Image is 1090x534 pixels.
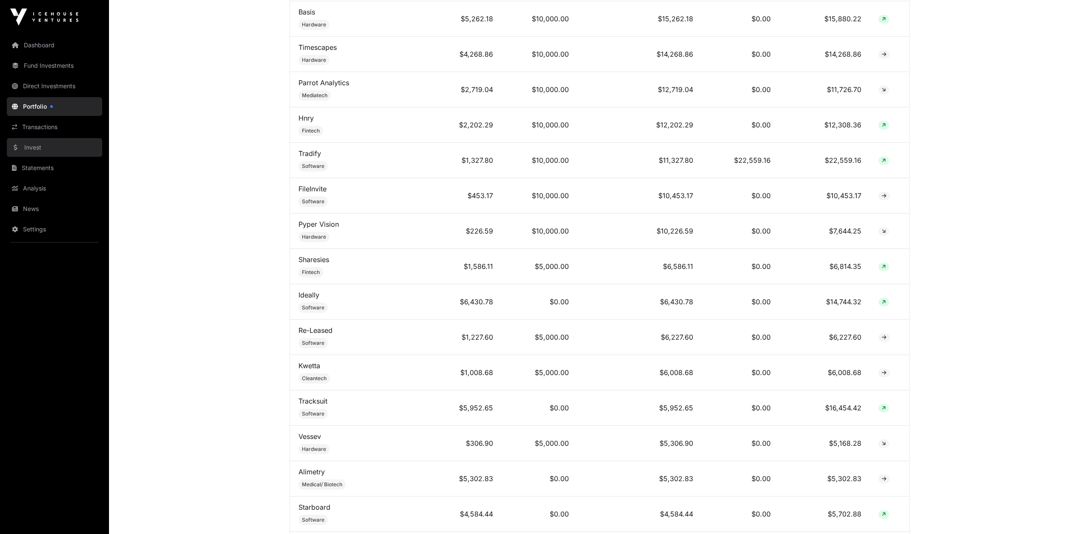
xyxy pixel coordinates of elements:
span: Software [302,410,324,417]
td: $4,268.86 [428,37,502,72]
a: Analysis [7,179,102,198]
a: Hnry [298,114,314,122]
td: $0.00 [702,107,779,143]
a: Kwetta [298,361,320,370]
td: $15,880.22 [779,1,870,37]
td: $0.00 [502,496,577,532]
span: Cleantech [302,375,327,382]
td: $306.90 [428,426,502,461]
a: Settings [7,220,102,239]
span: Fintech [302,269,320,276]
td: $7,644.25 [779,214,870,249]
td: $10,000.00 [502,107,577,143]
td: $0.00 [702,284,779,320]
img: Icehouse Ventures Logo [10,9,78,26]
td: $6,227.60 [577,320,702,355]
td: $5,302.83 [577,461,702,496]
a: Ideally [298,291,319,299]
td: $10,000.00 [502,37,577,72]
td: $6,008.68 [779,355,870,390]
span: Hardware [302,21,326,28]
td: $6,814.35 [779,249,870,284]
a: Vessev [298,432,321,441]
a: Alimetry [298,468,325,476]
td: $0.00 [702,496,779,532]
div: Chat Widget [1047,493,1090,534]
td: $5,000.00 [502,249,577,284]
td: $0.00 [702,249,779,284]
td: $0.00 [702,1,779,37]
td: $226.59 [428,214,502,249]
a: Timescapes [298,43,337,52]
a: Transactions [7,118,102,136]
span: Fintech [302,127,320,134]
span: Software [302,517,324,523]
td: $5,168.28 [779,426,870,461]
td: $10,226.59 [577,214,702,249]
a: Tracksuit [298,397,327,405]
td: $0.00 [502,461,577,496]
td: $10,000.00 [502,178,577,214]
td: $0.00 [702,37,779,72]
td: $6,430.78 [577,284,702,320]
a: Re-Leased [298,326,333,335]
a: News [7,199,102,218]
td: $11,327.80 [577,143,702,178]
a: FileInvite [298,185,327,193]
td: $5,302.83 [428,461,502,496]
td: $14,268.86 [779,37,870,72]
td: $0.00 [702,320,779,355]
td: $2,202.29 [428,107,502,143]
td: $12,308.36 [779,107,870,143]
td: $22,559.16 [702,143,779,178]
td: $5,000.00 [502,426,577,461]
a: Basis [298,8,315,16]
span: Software [302,163,324,170]
a: Fund Investments [7,56,102,75]
span: Hardware [302,57,326,64]
td: $12,719.04 [577,72,702,107]
td: $10,453.17 [779,178,870,214]
td: $453.17 [428,178,502,214]
td: $5,702.88 [779,496,870,532]
td: $10,453.17 [577,178,702,214]
span: Software [302,340,324,346]
td: $5,262.18 [428,1,502,37]
td: $14,744.32 [779,284,870,320]
a: Tradify [298,149,321,158]
td: $0.00 [702,390,779,426]
a: Direct Investments [7,77,102,95]
td: $4,584.44 [428,496,502,532]
td: $1,327.80 [428,143,502,178]
td: $0.00 [702,178,779,214]
td: $0.00 [702,355,779,390]
td: $4,584.44 [577,496,702,532]
td: $5,306.90 [577,426,702,461]
a: Invest [7,138,102,157]
td: $1,586.11 [428,249,502,284]
td: $22,559.16 [779,143,870,178]
td: $10,000.00 [502,1,577,37]
span: Hardware [302,446,326,453]
td: $5,000.00 [502,355,577,390]
a: Sharesies [298,255,329,264]
td: $2,719.04 [428,72,502,107]
td: $10,000.00 [502,143,577,178]
a: Pyper Vision [298,220,339,228]
a: Portfolio [7,97,102,116]
span: Software [302,304,324,311]
span: Mediatech [302,92,327,99]
td: $1,008.68 [428,355,502,390]
td: $5,952.65 [428,390,502,426]
td: $5,000.00 [502,320,577,355]
td: $6,008.68 [577,355,702,390]
td: $11,726.70 [779,72,870,107]
td: $0.00 [502,390,577,426]
td: $0.00 [702,461,779,496]
td: $6,430.78 [428,284,502,320]
td: $5,952.65 [577,390,702,426]
td: $0.00 [702,426,779,461]
td: $12,202.29 [577,107,702,143]
td: $10,000.00 [502,214,577,249]
td: $0.00 [702,72,779,107]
